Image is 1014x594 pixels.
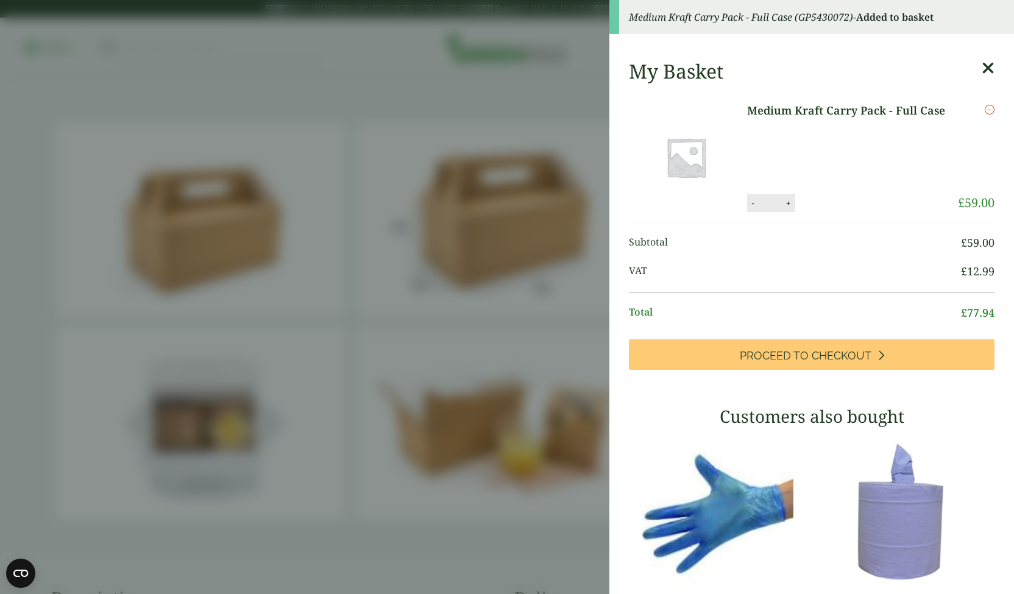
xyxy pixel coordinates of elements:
a: Remove this item [985,102,994,117]
img: 4130015J-Blue-Vinyl-Powder-Free-Gloves-Medium [629,436,806,588]
em: Medium Kraft Carry Pack - Full Case (GP5430072) [629,10,853,24]
button: + [782,198,795,208]
span: Total [629,305,961,321]
span: VAT [629,263,961,280]
span: Proceed to Checkout [740,349,871,362]
bdi: 77.94 [961,305,994,320]
h3: Customers also bought [629,406,994,427]
bdi: 59.00 [958,194,994,211]
span: £ [958,194,965,211]
h2: My Basket [629,60,723,83]
button: Open CMP widget [6,559,35,588]
button: - [748,198,757,208]
span: £ [961,305,967,320]
img: Placeholder [631,102,741,212]
bdi: 12.99 [961,264,994,278]
img: 3630017-2-Ply-Blue-Centre-Feed-104m [818,436,994,588]
a: Proceed to Checkout [629,339,994,370]
a: Medium Kraft Carry Pack - Full Case [747,102,951,119]
strong: Added to basket [856,10,934,24]
span: £ [961,264,967,278]
bdi: 59.00 [961,235,994,250]
span: £ [961,235,967,250]
span: Subtotal [629,235,961,251]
